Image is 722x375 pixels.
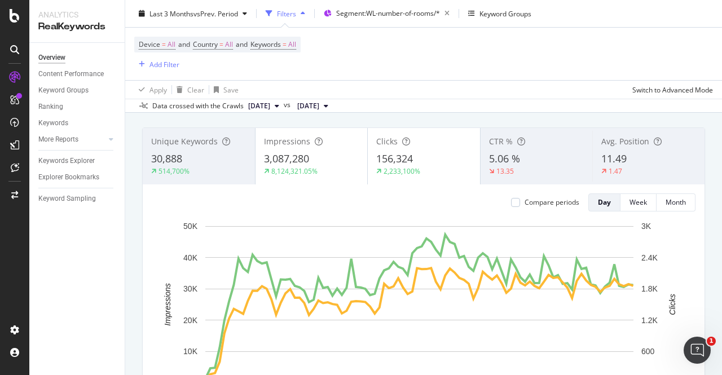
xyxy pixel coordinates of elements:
[38,101,63,113] div: Ranking
[209,81,239,99] button: Save
[38,85,89,96] div: Keyword Groups
[38,171,117,183] a: Explorer Bookmarks
[187,85,204,94] div: Clear
[641,253,658,262] text: 2.4K
[38,52,65,64] div: Overview
[183,347,198,356] text: 10K
[588,193,620,211] button: Day
[277,8,296,18] div: Filters
[657,193,695,211] button: Month
[684,337,711,364] iframe: Intercom live chat
[219,39,223,49] span: =
[162,39,166,49] span: =
[38,155,117,167] a: Keywords Explorer
[264,152,309,165] span: 3,087,280
[250,39,281,49] span: Keywords
[38,117,117,129] a: Keywords
[288,37,296,52] span: All
[641,284,658,293] text: 1.8K
[193,8,238,18] span: vs Prev. Period
[38,20,116,33] div: RealKeywords
[149,59,179,69] div: Add Filter
[284,100,293,110] span: vs
[134,58,179,71] button: Add Filter
[38,171,99,183] div: Explorer Bookmarks
[641,347,655,356] text: 600
[668,294,677,315] text: Clicks
[38,134,78,145] div: More Reports
[183,222,198,231] text: 50K
[149,8,193,18] span: Last 3 Months
[632,85,713,94] div: Switch to Advanced Mode
[598,197,611,207] div: Day
[38,68,117,80] a: Content Performance
[163,283,172,325] text: Impressions
[151,136,218,147] span: Unique Keywords
[139,39,160,49] span: Device
[248,101,270,111] span: 2025 Oct. 10th
[38,52,117,64] a: Overview
[178,39,190,49] span: and
[464,5,536,23] button: Keyword Groups
[38,9,116,20] div: Analytics
[134,81,167,99] button: Apply
[297,101,319,111] span: 2025 Jun. 13th
[666,197,686,207] div: Month
[609,166,622,176] div: 1.47
[283,39,287,49] span: =
[271,166,318,176] div: 8,124,321.05%
[193,39,218,49] span: Country
[376,136,398,147] span: Clicks
[707,337,716,346] span: 1
[134,5,252,23] button: Last 3 MonthsvsPrev. Period
[38,85,117,96] a: Keyword Groups
[479,8,531,18] div: Keyword Groups
[293,99,333,113] button: [DATE]
[489,152,520,165] span: 5.06 %
[38,101,117,113] a: Ranking
[236,39,248,49] span: and
[261,5,310,23] button: Filters
[38,193,96,205] div: Keyword Sampling
[384,166,420,176] div: 2,233,100%
[376,152,413,165] span: 156,324
[183,316,198,325] text: 20K
[183,253,198,262] text: 40K
[641,222,651,231] text: 3K
[641,316,658,325] text: 1.2K
[38,68,104,80] div: Content Performance
[152,101,244,111] div: Data crossed with the Crawls
[601,152,627,165] span: 11.49
[628,81,713,99] button: Switch to Advanced Mode
[151,152,182,165] span: 30,888
[629,197,647,207] div: Week
[223,85,239,94] div: Save
[159,166,190,176] div: 514,700%
[620,193,657,211] button: Week
[38,193,117,205] a: Keyword Sampling
[244,99,284,113] button: [DATE]
[172,81,204,99] button: Clear
[319,5,454,23] button: Segment:WL-number-of-rooms/*
[149,85,167,94] div: Apply
[496,166,514,176] div: 13.35
[336,8,440,18] span: Segment: WL-number-of-rooms/*
[38,134,105,145] a: More Reports
[168,37,175,52] span: All
[183,284,198,293] text: 30K
[489,136,513,147] span: CTR %
[264,136,310,147] span: Impressions
[601,136,649,147] span: Avg. Position
[225,37,233,52] span: All
[38,155,95,167] div: Keywords Explorer
[525,197,579,207] div: Compare periods
[38,117,68,129] div: Keywords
